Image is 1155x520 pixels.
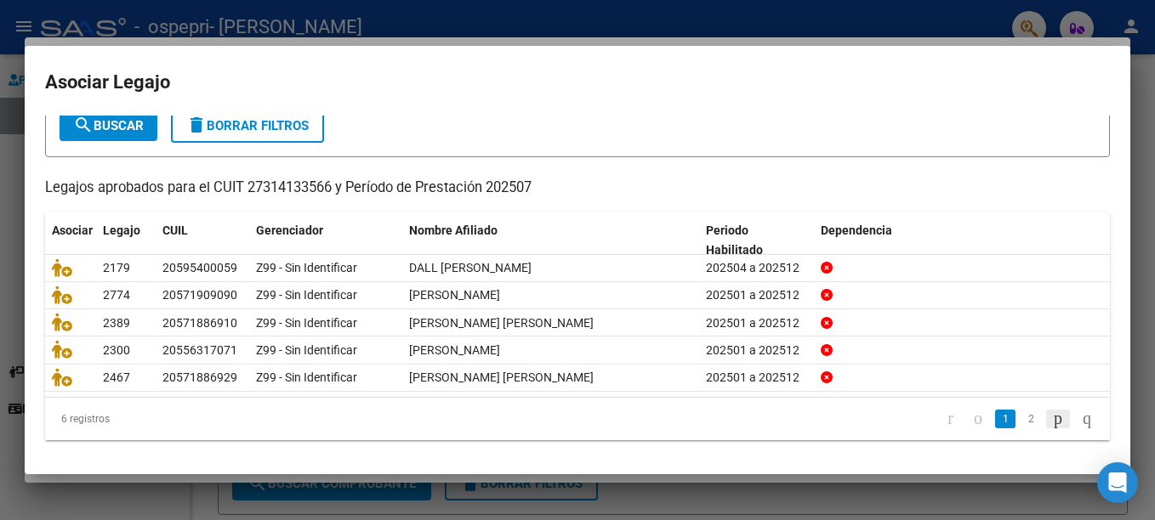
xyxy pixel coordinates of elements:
span: DALL ARMELINA CIRO BENICIO [409,261,532,274]
span: Buscar [73,118,144,133]
div: 202501 a 202512 [706,368,807,387]
datatable-header-cell: Asociar [45,212,96,268]
div: 20571886910 [162,314,237,333]
a: 1 [995,410,1016,428]
span: 2467 [103,370,130,384]
span: Legajo [103,223,140,237]
a: 2 [1021,410,1041,428]
span: 2389 [103,316,130,330]
div: 202504 a 202512 [706,258,807,278]
span: Z99 - Sin Identificar [256,288,357,302]
span: Asociar [52,223,93,237]
a: go to next page [1046,410,1070,428]
div: Open Intercom Messenger [1097,462,1138,503]
span: 2179 [103,261,130,274]
span: Dependencia [821,223,892,237]
button: Borrar Filtros [171,109,324,143]
li: page 2 [1018,404,1044,433]
a: go to previous page [966,410,990,428]
span: Z99 - Sin Identificar [256,316,357,330]
span: GONZALEZ FERNANDEZ LAUTARO NAHUEL [409,370,594,384]
div: 202501 a 202512 [706,341,807,360]
span: 2774 [103,288,130,302]
span: 2300 [103,343,130,357]
a: go to last page [1075,410,1099,428]
span: Gerenciador [256,223,323,237]
div: 20595400059 [162,258,237,278]
span: Z99 - Sin Identificar [256,370,357,384]
div: 202501 a 202512 [706,314,807,333]
datatable-header-cell: Gerenciador [249,212,402,268]
p: Legajos aprobados para el CUIT 27314133566 y Período de Prestación 202507 [45,178,1110,199]
button: Buscar [60,110,157,141]
div: 20571909090 [162,285,237,305]
mat-icon: search [73,115,94,135]
datatable-header-cell: Nombre Afiliado [402,212,699,268]
datatable-header-cell: Dependencia [814,212,1111,268]
span: SANDOVAL JUAN IGNACIO [409,288,500,302]
div: 202501 a 202512 [706,285,807,305]
span: Nombre Afiliado [409,223,498,237]
span: Z99 - Sin Identificar [256,261,357,274]
span: CUIL [162,223,188,237]
h2: Asociar Legajo [45,66,1110,99]
datatable-header-cell: Periodo Habilitado [699,212,814,268]
datatable-header-cell: CUIL [156,212,249,268]
span: Borrar Filtros [186,118,309,133]
div: 6 registros [45,398,255,440]
div: 20571886929 [162,368,237,387]
a: go to first page [940,410,961,428]
mat-icon: delete [186,115,207,135]
datatable-header-cell: Legajo [96,212,156,268]
span: Z99 - Sin Identificar [256,343,357,357]
li: page 1 [993,404,1018,433]
span: LOPEZ GIMENEZ GERONIMO [409,343,500,357]
div: 20556317071 [162,341,237,360]
span: GONZALEZ FERNANDEZ JEREMIAS DAVID [409,316,594,330]
span: Periodo Habilitado [706,223,763,257]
